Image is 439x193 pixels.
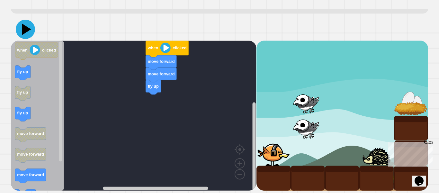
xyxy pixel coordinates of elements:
text: fly up [17,69,28,74]
iframe: chat widget [412,167,433,187]
text: fly up [17,90,28,95]
div: Blockly Workspace [11,41,256,191]
text: when [17,48,28,53]
text: move forward [148,72,175,76]
text: clicked [173,45,186,50]
text: clicked [42,48,56,53]
text: fly up [148,84,159,89]
div: Chat with us now!Close [3,3,44,41]
iframe: chat widget [386,139,433,167]
text: move forward [17,172,44,177]
text: move forward [148,59,175,64]
text: fly up [17,111,28,115]
text: move forward [17,131,44,136]
text: when [148,45,158,50]
text: move forward [17,152,44,157]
